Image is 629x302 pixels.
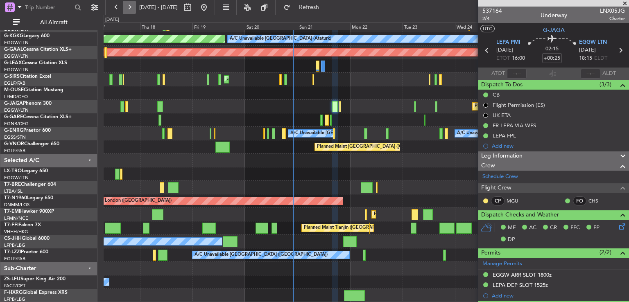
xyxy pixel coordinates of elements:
[4,256,25,262] a: EGLF/FAB
[493,271,552,278] div: EGGW ARR SLOT 1800z
[4,236,50,241] a: CS-JHHGlobal 6000
[4,101,23,106] span: G-JAGA
[4,74,51,79] a: G-SIRSCitation Excel
[4,283,25,289] a: FACT/CPT
[298,23,350,30] div: Sun 21
[508,224,516,232] span: MF
[492,292,625,299] div: Add new
[4,34,50,38] a: G-KGKGLegacy 600
[4,223,41,228] a: T7-FFIFalcon 7X
[4,223,18,228] span: T7-FFI
[491,70,505,78] span: ATOT
[4,61,67,65] a: G-LEAXCessna Citation XLS
[195,249,328,261] div: A/C Unavailable [GEOGRAPHIC_DATA] ([GEOGRAPHIC_DATA])
[4,107,29,113] a: EGGW/LTN
[80,195,172,207] div: AOG Maint London ([GEOGRAPHIC_DATA])
[492,142,625,149] div: Add new
[4,101,52,106] a: G-JAGAPhenom 300
[290,127,394,140] div: A/C Unavailable [GEOGRAPHIC_DATA] (Stansted)
[4,74,20,79] span: G-SIRS
[4,188,23,194] a: LTBA/ISL
[493,282,548,288] div: LEPA DEP SLOT 1525z
[4,236,22,241] span: CS-JHH
[4,169,22,174] span: LX-TRO
[4,209,20,214] span: T7-EMI
[493,91,500,98] div: CB
[350,23,403,30] div: Mon 22
[482,260,522,268] a: Manage Permits
[4,250,48,255] a: T7-LZZIPraetor 600
[4,196,27,201] span: T7-N1960
[529,224,536,232] span: AC
[600,15,625,22] span: Charter
[579,38,607,47] span: EGGW LTN
[455,23,507,30] div: Wed 24
[4,94,28,100] a: LFMD/CEQ
[4,115,72,119] a: G-GARECessna Citation XLS+
[573,196,586,205] div: FO
[4,290,68,295] a: F-HXRGGlobal Express XRS
[4,209,54,214] a: T7-EMIHawker 900XP
[4,121,29,127] a: EGNR/CEG
[88,23,140,30] div: Wed 17
[4,67,29,73] a: EGGW/LTN
[245,23,297,30] div: Sat 20
[493,101,545,108] div: Flight Permission (ES)
[226,73,361,86] div: Unplanned Maint [GEOGRAPHIC_DATA] ([GEOGRAPHIC_DATA])
[457,127,491,140] div: A/C Unavailable
[4,215,28,221] a: LFMN/NCE
[304,222,399,234] div: Planned Maint Tianjin ([GEOGRAPHIC_DATA])
[230,33,331,45] div: A/C Unavailable [GEOGRAPHIC_DATA] (Ataturk)
[545,45,559,53] span: 02:15
[512,54,525,63] span: 16:00
[105,16,119,23] div: [DATE]
[594,54,607,63] span: ELDT
[493,122,536,129] div: FR LEPA VIA WFS
[481,161,495,171] span: Crew
[21,20,86,25] span: All Aircraft
[570,224,580,232] span: FFC
[192,23,245,30] div: Fri 19
[579,54,592,63] span: 18:15
[4,53,29,59] a: EGGW/LTN
[602,70,616,78] span: ALDT
[593,224,600,232] span: FP
[4,34,23,38] span: G-KGKG
[4,40,29,46] a: EGGW/LTN
[507,69,527,79] input: --:--
[496,54,510,63] span: ETOT
[600,7,625,15] span: LNX05JG
[4,277,20,282] span: ZS-LFU
[4,128,51,133] a: G-ENRGPraetor 600
[600,248,611,257] span: (2/2)
[4,196,53,201] a: T7-N1960Legacy 650
[4,202,29,208] a: DNMM/LOS
[4,88,24,92] span: M-OUSE
[403,23,455,30] div: Tue 23
[4,169,48,174] a: LX-TROLegacy 650
[139,4,178,11] span: [DATE] - [DATE]
[480,25,495,32] button: UTC
[481,248,500,258] span: Permits
[481,151,523,161] span: Leg Information
[4,134,26,140] a: EGSS/STN
[374,208,452,221] div: Planned Maint [GEOGRAPHIC_DATA]
[280,1,329,14] button: Refresh
[140,23,192,30] div: Thu 18
[4,277,66,282] a: ZS-LFUSuper King Air 200
[4,61,22,65] span: G-LEAX
[541,11,567,20] div: Underway
[317,141,446,153] div: Planned Maint [GEOGRAPHIC_DATA] ([GEOGRAPHIC_DATA])
[588,197,607,205] a: CHS
[496,38,520,47] span: LEPA PMI
[475,100,604,113] div: Planned Maint [GEOGRAPHIC_DATA] ([GEOGRAPHIC_DATA])
[4,142,24,146] span: G-VNOR
[9,16,89,29] button: All Aircraft
[4,115,23,119] span: G-GARE
[482,15,502,22] span: 2/4
[4,290,23,295] span: F-HXRG
[600,80,611,89] span: (3/3)
[493,132,516,139] div: LEPA FPL
[25,1,72,14] input: Trip Number
[493,112,511,119] div: UK ETA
